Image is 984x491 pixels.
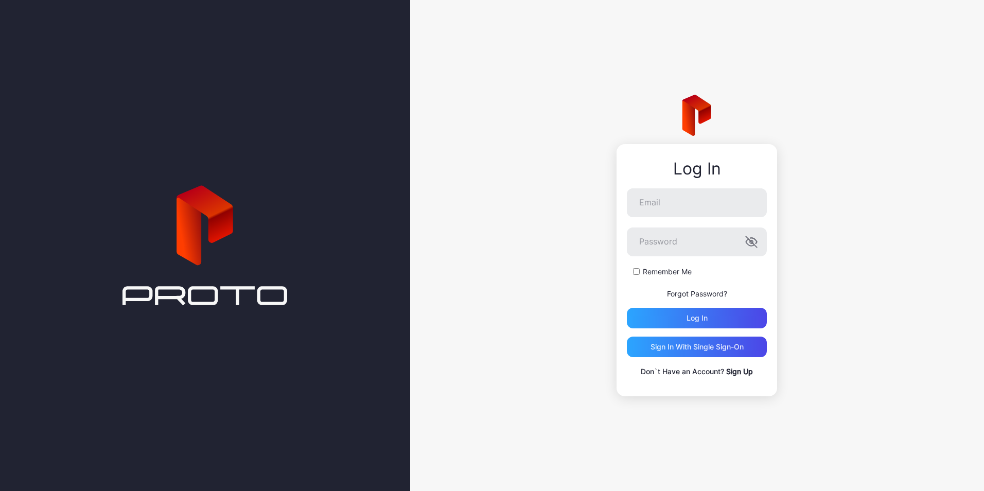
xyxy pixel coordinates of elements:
[745,236,758,248] button: Password
[627,160,767,178] div: Log In
[667,289,727,298] a: Forgot Password?
[627,308,767,328] button: Log in
[651,343,744,351] div: Sign in With Single Sign-On
[687,314,708,322] div: Log in
[726,367,753,376] a: Sign Up
[627,227,767,256] input: Password
[627,365,767,378] p: Don`t Have an Account?
[627,337,767,357] button: Sign in With Single Sign-On
[627,188,767,217] input: Email
[643,267,692,277] label: Remember Me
